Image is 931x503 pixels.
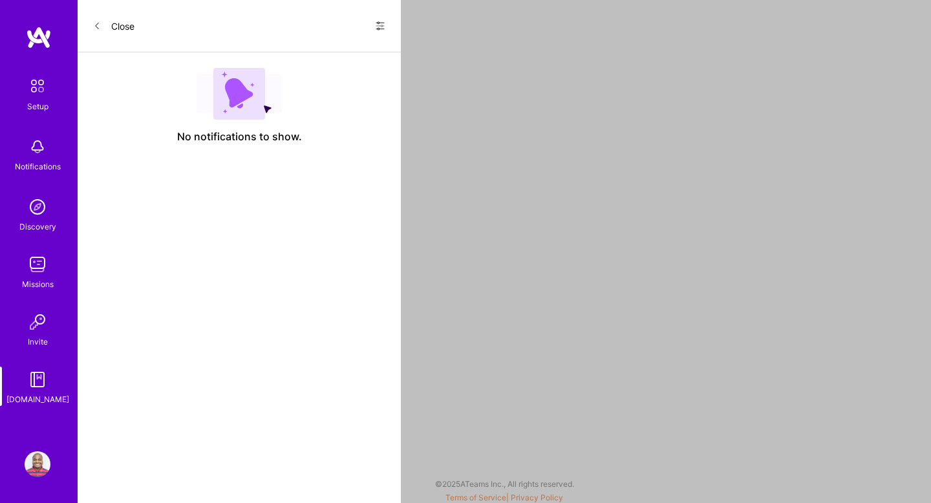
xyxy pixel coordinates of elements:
[27,100,48,113] div: Setup
[25,251,50,277] img: teamwork
[197,68,282,120] img: empty
[25,367,50,392] img: guide book
[22,277,54,291] div: Missions
[177,130,302,144] span: No notifications to show.
[21,451,54,477] a: User Avatar
[25,309,50,335] img: Invite
[24,72,51,100] img: setup
[28,335,48,348] div: Invite
[6,392,69,406] div: [DOMAIN_NAME]
[25,194,50,220] img: discovery
[93,16,134,36] button: Close
[25,451,50,477] img: User Avatar
[26,26,52,49] img: logo
[19,220,56,233] div: Discovery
